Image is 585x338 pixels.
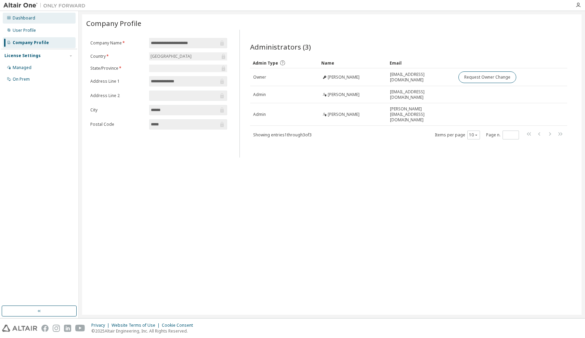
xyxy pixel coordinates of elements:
[3,2,89,9] img: Altair One
[328,92,360,97] span: [PERSON_NAME]
[250,42,311,52] span: Administrators (3)
[90,122,145,127] label: Postal Code
[253,75,266,80] span: Owner
[469,132,478,138] button: 10
[13,15,35,21] div: Dashboard
[390,57,453,68] div: Email
[90,93,145,98] label: Address Line 2
[321,57,384,68] div: Name
[90,66,145,71] label: State/Province
[253,112,266,117] span: Admin
[149,53,193,60] div: [GEOGRAPHIC_DATA]
[90,54,145,59] label: Country
[91,328,197,334] p: © 2025 Altair Engineering, Inc. All Rights Reserved.
[4,53,41,58] div: License Settings
[41,325,49,332] img: facebook.svg
[13,40,49,45] div: Company Profile
[253,132,312,138] span: Showing entries 1 through 3 of 3
[253,60,278,66] span: Admin Type
[91,323,112,328] div: Privacy
[435,131,480,139] span: Items per page
[90,40,145,46] label: Company Name
[90,107,145,113] label: City
[75,325,85,332] img: youtube.svg
[64,325,71,332] img: linkedin.svg
[390,72,452,83] span: [EMAIL_ADDRESS][DOMAIN_NAME]
[149,52,227,60] div: [GEOGRAPHIC_DATA]
[328,112,360,117] span: [PERSON_NAME]
[90,79,145,84] label: Address Line 1
[13,65,31,70] div: Managed
[486,131,519,139] span: Page n.
[53,325,60,332] img: instagram.svg
[390,89,452,100] span: [EMAIL_ADDRESS][DOMAIN_NAME]
[458,71,516,83] button: Request Owner Change
[13,77,30,82] div: On Prem
[86,18,141,28] span: Company Profile
[253,92,266,97] span: Admin
[328,75,360,80] span: [PERSON_NAME]
[390,106,452,123] span: [PERSON_NAME][EMAIL_ADDRESS][DOMAIN_NAME]
[162,323,197,328] div: Cookie Consent
[2,325,37,332] img: altair_logo.svg
[13,28,36,33] div: User Profile
[112,323,162,328] div: Website Terms of Use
